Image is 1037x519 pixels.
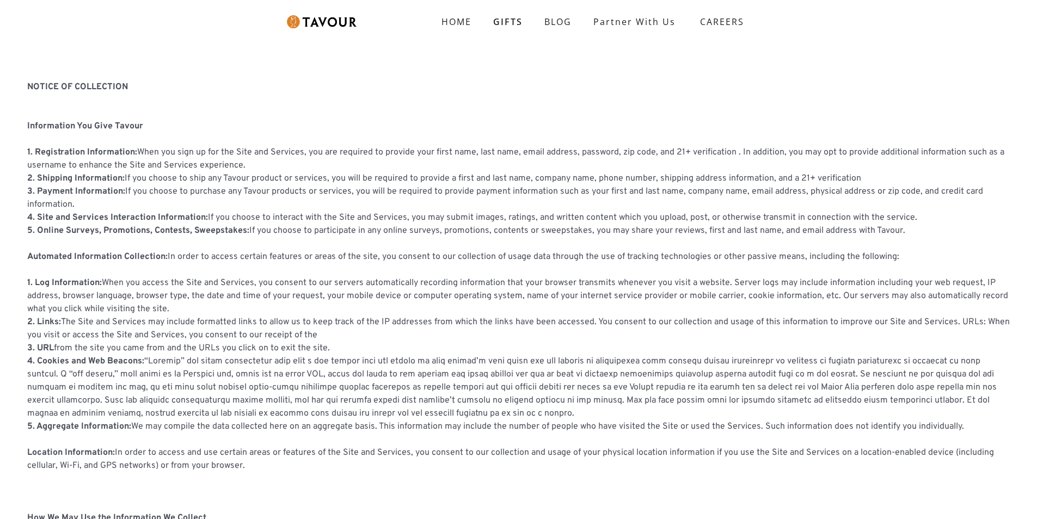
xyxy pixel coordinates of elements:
[582,11,686,33] a: partner with us
[27,421,131,432] strong: 5. Aggregate Information:
[27,186,125,197] strong: 3. Payment Information:
[27,121,143,132] strong: Information You Give Tavour ‍
[27,147,137,158] strong: 1. Registration Information:
[27,343,54,354] strong: 3. URL
[700,11,744,33] strong: CAREERS
[27,212,208,223] strong: 4. Site and Services Interaction Information:
[533,11,582,33] a: BLOG
[686,7,752,37] a: CAREERS
[27,317,61,328] strong: 2. Links:
[27,277,102,288] strong: 1. Log Information:
[441,16,471,28] strong: HOME
[27,82,128,92] strong: NOTICE OF COLLECTION ‍
[27,251,168,262] strong: Automated Information Collection:
[431,11,482,33] a: HOME
[27,225,249,236] strong: 5. Online Surveys, Promotions, Contests, Sweepstakes:
[27,447,115,458] strong: Location Information:
[27,356,144,367] strong: 4. Cookies and Web Beacons:
[482,11,533,33] a: GIFTS
[27,173,125,184] strong: 2. Shipping Information:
